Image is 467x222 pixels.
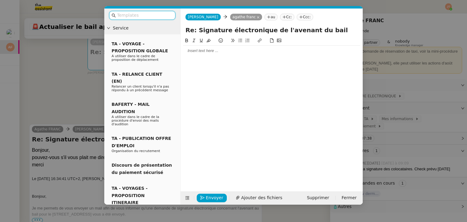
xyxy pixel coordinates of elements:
span: Fermer [342,194,357,201]
span: [PERSON_NAME] [188,15,218,19]
nz-tag: au [265,14,278,20]
button: Fermer [338,194,360,202]
span: Service [113,25,178,32]
span: Relancer un client lorsqu'il n'a pas répondu à un précédent message [112,85,169,92]
span: Discours de présentation du paiement sécurisé [112,163,172,175]
input: Templates [117,12,172,19]
nz-tag: agathe franc [230,14,262,20]
span: TA - RELANCE CLIENT (EN) [112,72,162,84]
span: A utiliser dans le cadre de la procédure d'envoi des mails d'audition [112,115,159,126]
span: BAFERTY - MAIL AUDITION [112,102,150,114]
nz-tag: Ccc: [297,14,313,20]
span: Envoyer [206,194,223,201]
input: Subject [185,26,358,35]
span: A utiliser dans le cadre de proposition de déplacement [112,54,158,62]
div: Service [104,22,180,34]
button: Ajouter des fichiers [232,194,286,202]
span: TA - VOYAGES - PROPOSITION ITINERAIRE [112,186,147,205]
span: Ajouter des fichiers [241,194,282,201]
button: Envoyer [197,194,227,202]
span: TA - VOYAGE - PROPOSITION GLOBALE [112,41,168,53]
button: Supprimer [303,194,333,202]
span: TA - PUBLICATION OFFRE D'EMPLOI [112,136,171,148]
nz-tag: Cc: [280,14,294,20]
span: Supprimer [307,194,329,201]
span: Organisation du recrutement [112,149,160,153]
